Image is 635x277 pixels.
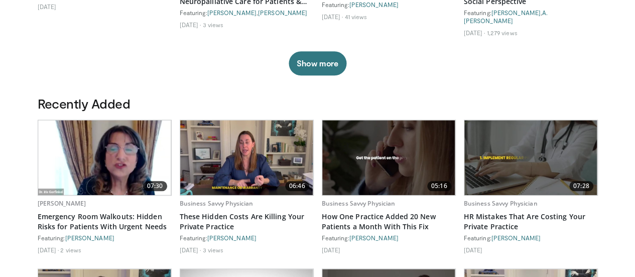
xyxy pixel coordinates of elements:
[38,3,57,11] li: [DATE]
[38,96,598,112] h3: Recently Added
[322,199,396,208] a: Business Savvy Physician
[285,181,309,191] span: 06:46
[180,9,314,17] div: Featuring: ,
[180,120,313,195] img: 5868add3-d917-4a99-95fc-689fa2374450.620x360_q85_upscale.jpg
[322,246,341,254] li: [DATE]
[464,120,597,195] img: da0e661b-3178-4e6d-891c-fa74c539f1a2.620x360_q85_upscale.jpg
[491,9,541,16] a: [PERSON_NAME]
[464,199,538,208] a: Business Savvy Physician
[65,234,114,241] a: [PERSON_NAME]
[289,51,346,75] button: Show more
[38,120,171,195] a: 07:30
[38,199,86,208] a: [PERSON_NAME]
[143,181,167,191] span: 07:30
[491,234,541,241] a: [PERSON_NAME]
[464,9,548,24] a: A. [PERSON_NAME]
[322,13,343,21] li: [DATE]
[322,212,456,232] a: How One Practice Added 20 New Patients a Month With This Fix
[38,234,172,242] div: Featuring:
[464,234,598,242] div: Featuring:
[349,234,399,241] a: [PERSON_NAME]
[322,1,456,9] div: Featuring:
[322,120,455,195] img: 91028a78-7887-4b73-aa20-d4fc93d7df92.620x360_q85_upscale.jpg
[486,29,517,37] li: 1,279 views
[322,234,456,242] div: Featuring:
[258,9,307,16] a: [PERSON_NAME]
[464,212,598,232] a: HR Mistakes That Are Costing Your Private Practice
[202,21,223,29] li: 3 views
[38,212,172,232] a: Emergency Room Walkouts: Hidden Risks for Patients With Urgent Needs
[569,181,593,191] span: 07:28
[349,1,399,8] a: [PERSON_NAME]
[207,9,257,16] a: [PERSON_NAME]
[180,120,313,195] a: 06:46
[464,29,485,37] li: [DATE]
[464,246,483,254] li: [DATE]
[180,246,201,254] li: [DATE]
[427,181,451,191] span: 05:16
[38,246,59,254] li: [DATE]
[207,234,257,241] a: [PERSON_NAME]
[60,246,81,254] li: 2 views
[38,120,171,195] img: d1d3d44d-0dab-4c2d-80d0-d81517b40b1b.620x360_q85_upscale.jpg
[202,246,223,254] li: 3 views
[322,120,455,195] a: 05:16
[464,9,598,25] div: Featuring: ,
[180,234,314,242] div: Featuring:
[180,212,314,232] a: These Hidden Costs Are Killing Your Private Practice
[180,21,201,29] li: [DATE]
[180,199,253,208] a: Business Savvy Physician
[344,13,367,21] li: 41 views
[464,120,597,195] a: 07:28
